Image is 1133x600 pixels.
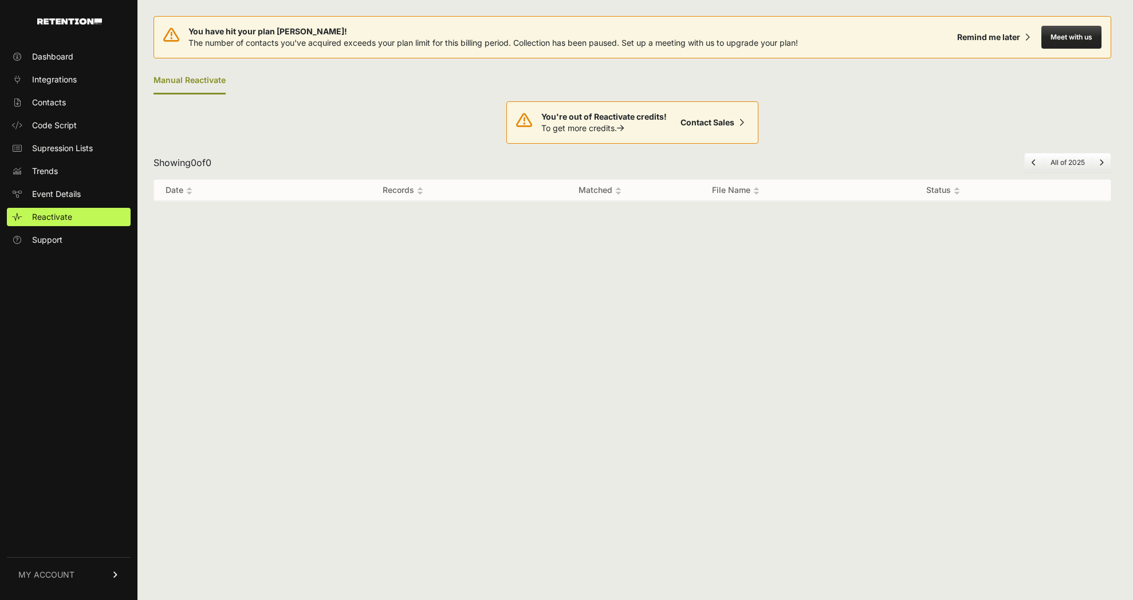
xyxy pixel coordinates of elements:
span: 0 [206,157,211,168]
span: 0 [191,157,196,168]
span: Contacts [32,97,66,108]
a: Support [7,231,131,249]
img: Retention.com [37,18,102,25]
span: Reactivate [32,211,72,223]
p: To get more credits. [541,123,667,134]
span: You have hit your plan [PERSON_NAME]! [188,26,798,37]
div: Showing of [154,156,211,169]
th: Records [306,180,499,201]
span: The number of contacts you've acquired exceeds your plan limit for this billing period. Collectio... [188,38,798,48]
nav: Page navigation [1024,153,1111,172]
a: Contact Sales [676,111,749,134]
span: Code Script [32,120,77,131]
a: Dashboard [7,48,131,66]
img: no_sort-eaf950dc5ab64cae54d48a5578032e96f70b2ecb7d747501f34c8f2db400fb66.gif [615,187,621,195]
a: Code Script [7,116,131,135]
span: Supression Lists [32,143,93,154]
th: Status [915,180,1088,201]
th: Date [154,180,306,201]
img: no_sort-eaf950dc5ab64cae54d48a5578032e96f70b2ecb7d747501f34c8f2db400fb66.gif [954,187,960,195]
a: Next [1099,158,1104,167]
th: Matched [499,180,700,201]
div: Remind me later [957,31,1020,43]
span: MY ACCOUNT [18,569,74,581]
a: Event Details [7,185,131,203]
button: Meet with us [1041,26,1101,49]
span: Trends [32,165,58,177]
span: Support [32,234,62,246]
strong: You're out of Reactivate credits! [541,112,667,121]
span: Dashboard [32,51,73,62]
button: Remind me later [953,27,1034,48]
span: Event Details [32,188,81,200]
a: Supression Lists [7,139,131,157]
a: Trends [7,162,131,180]
img: no_sort-eaf950dc5ab64cae54d48a5578032e96f70b2ecb7d747501f34c8f2db400fb66.gif [417,187,423,195]
a: Integrations [7,70,131,89]
li: All of 2025 [1043,158,1092,167]
a: MY ACCOUNT [7,557,131,592]
div: Manual Reactivate [154,68,226,94]
a: Previous [1032,158,1036,167]
th: File Name [701,180,915,201]
span: Integrations [32,74,77,85]
a: Reactivate [7,208,131,226]
img: no_sort-eaf950dc5ab64cae54d48a5578032e96f70b2ecb7d747501f34c8f2db400fb66.gif [186,187,192,195]
img: no_sort-eaf950dc5ab64cae54d48a5578032e96f70b2ecb7d747501f34c8f2db400fb66.gif [753,187,760,195]
a: Contacts [7,93,131,112]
